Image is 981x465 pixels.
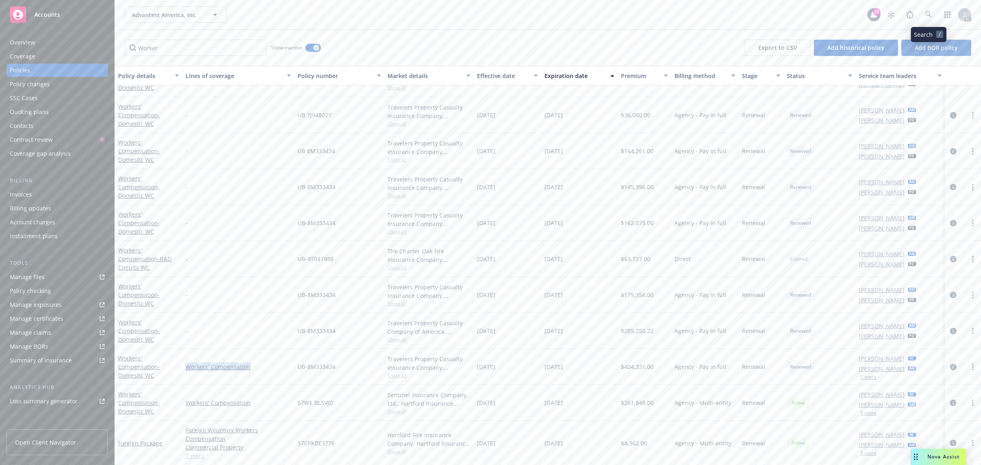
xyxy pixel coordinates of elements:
button: 1 more [860,451,877,456]
span: [DATE] [544,183,563,191]
a: SSC Cases [7,92,108,105]
div: Billing method [674,72,726,80]
span: [DATE] [477,362,495,371]
a: [PERSON_NAME] [859,142,905,150]
span: Renewed [790,148,811,155]
a: [PERSON_NAME] [859,440,905,449]
span: - [186,183,188,191]
a: Policy checking [7,284,108,297]
button: Export to CSV [745,40,811,56]
a: Loss summary generator [7,395,108,408]
div: Manage claims [10,326,51,339]
a: Overview [7,36,108,49]
span: Expired [790,255,807,263]
button: Premium [618,66,672,85]
a: more [968,398,978,408]
div: Manage BORs [10,340,48,353]
span: Show all [387,372,471,379]
span: [DATE] [477,439,495,447]
a: circleInformation [948,362,958,372]
button: Nova Assist [911,449,966,465]
div: Policy checking [10,284,51,297]
div: Lines of coverage [186,72,282,80]
a: Policies [7,64,108,77]
div: SSC Cases [10,92,38,105]
span: [DATE] [477,255,495,263]
span: UB 7J948027 [298,111,331,119]
a: circleInformation [948,326,958,336]
span: Renewal [742,326,765,335]
a: Account charges [7,216,108,229]
a: [PERSON_NAME] [859,260,905,268]
div: Billing updates [10,202,51,215]
span: Active [790,439,806,447]
div: Account charges [10,216,55,229]
span: Renewal [742,255,765,263]
span: - [186,291,188,299]
span: Renewal [742,147,765,155]
div: Invoices [10,188,32,201]
div: Expiration date [544,72,605,80]
span: Agency - Pay in full [674,111,726,119]
a: Workers' Compensation [118,210,160,235]
div: Sentinel Insurance Company, Ltd., Hartford Insurance Group [387,391,471,408]
span: Agency - Pay in full [674,362,726,371]
div: Manage certificates [10,312,63,325]
span: Renewal [742,439,765,447]
a: more [968,110,978,120]
a: more [968,146,978,156]
button: Advantest America, Inc. [125,7,227,23]
a: Search [921,7,937,23]
a: Contacts [7,119,108,132]
span: - [186,255,188,263]
a: [PERSON_NAME] [859,400,905,409]
span: Renewed [790,327,811,335]
a: circleInformation [948,290,958,300]
span: $162,075.00 [621,219,654,227]
a: [PERSON_NAME] [859,214,905,222]
a: Manage BORs [7,340,108,353]
a: Workers' Compensation [118,354,160,379]
a: Billing updates [7,202,108,215]
a: [PERSON_NAME] [859,250,905,258]
div: Travelers Property Casualty Insurance Company, Travelers Insurance [387,175,471,192]
button: Expiration date [541,66,618,85]
a: more [968,290,978,300]
a: circleInformation [948,110,958,120]
a: Switch app [939,7,956,23]
span: - [186,326,188,335]
span: Agency - Multi-entity [674,398,731,407]
a: Workers' Compensation [118,139,160,163]
a: Coverage [7,50,108,63]
input: Filter by keyword... [125,40,266,56]
span: 57WE BL5VJD [298,398,333,407]
a: Manage exposures [7,298,108,311]
a: [PERSON_NAME] [859,178,905,186]
a: Workers' Compensation [186,362,291,371]
span: UB 8M333434 [298,147,335,155]
a: Workers' Compensation [118,318,160,343]
span: Direct [674,255,691,263]
div: Tools [7,259,108,267]
div: Policy details [118,72,170,80]
span: Nova Assist [927,453,960,460]
span: [DATE] [544,255,563,263]
div: Coverage gap analysis [10,147,71,160]
span: [DATE] [477,398,495,407]
div: Stage [742,72,771,80]
a: Workers' Compensation [118,390,160,415]
span: Renewed [790,183,811,191]
span: Renewal [742,362,765,371]
a: [PERSON_NAME] [859,364,905,373]
div: Policy number [298,72,372,80]
button: 1 more [860,411,877,416]
a: more [968,182,978,192]
span: 57CPKBE3776 [298,439,335,447]
a: Workers' Compensation [118,282,160,307]
span: - [186,147,188,155]
span: Renewed [790,363,811,371]
a: Contract review [7,133,108,146]
span: Renewed [790,112,811,119]
a: Workers' Compensation [118,174,160,199]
